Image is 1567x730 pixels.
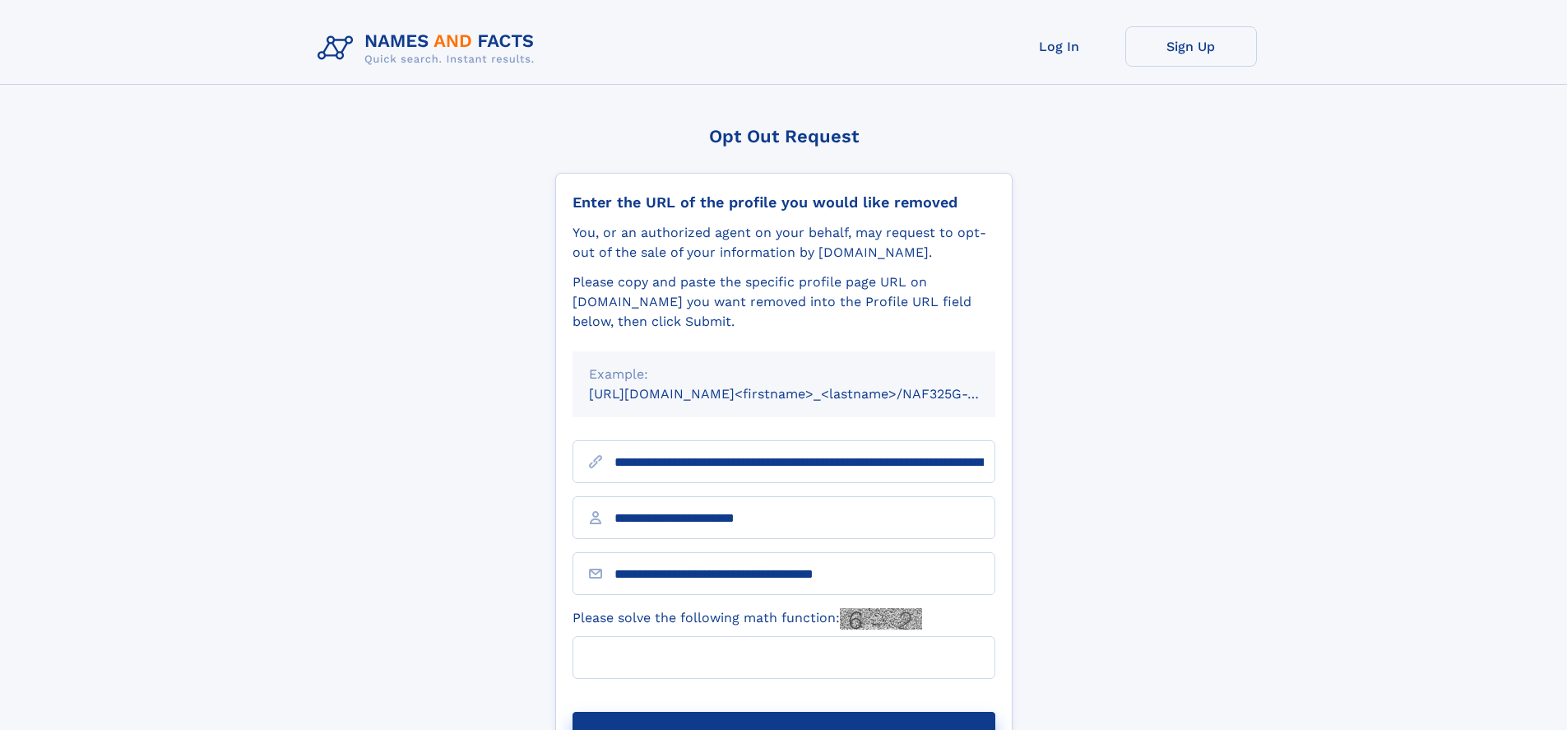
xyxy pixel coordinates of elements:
label: Please solve the following math function: [573,608,922,630]
div: Please copy and paste the specific profile page URL on [DOMAIN_NAME] you want removed into the Pr... [573,272,995,332]
img: Logo Names and Facts [311,26,548,71]
a: Sign Up [1125,26,1257,67]
div: You, or an authorized agent on your behalf, may request to opt-out of the sale of your informatio... [573,223,995,263]
div: Opt Out Request [555,126,1013,146]
small: [URL][DOMAIN_NAME]<firstname>_<lastname>/NAF325G-xxxxxxxx [589,386,1027,402]
div: Example: [589,365,979,384]
a: Log In [994,26,1125,67]
div: Enter the URL of the profile you would like removed [573,193,995,212]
